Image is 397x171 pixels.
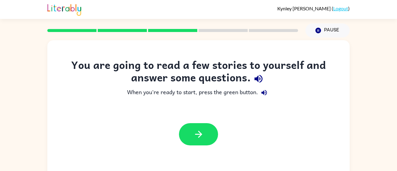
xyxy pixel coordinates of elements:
button: Pause [305,23,350,37]
span: Kynley [PERSON_NAME] [277,5,332,11]
div: You are going to read a few stories to yourself and answer some questions. [60,59,337,87]
div: ( ) [277,5,350,11]
div: When you're ready to start, press the green button. [60,87,337,99]
a: Logout [333,5,348,11]
img: Literably [47,2,81,16]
